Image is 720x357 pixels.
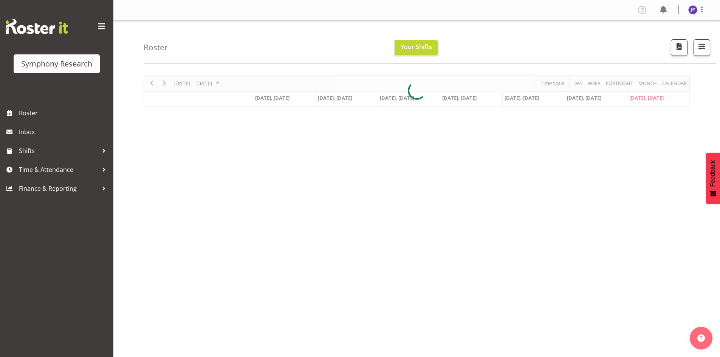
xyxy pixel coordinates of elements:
[19,183,98,194] span: Finance & Reporting
[671,39,687,56] button: Download a PDF of the roster according to the set date range.
[401,43,432,51] span: Your Shifts
[19,145,98,156] span: Shifts
[697,334,705,342] img: help-xxl-2.png
[688,5,697,14] img: judith-partridge11888.jpg
[19,126,110,138] span: Inbox
[709,160,716,187] span: Feedback
[19,107,110,119] span: Roster
[21,58,92,70] div: Symphony Research
[19,164,98,175] span: Time & Attendance
[706,153,720,204] button: Feedback - Show survey
[144,43,168,52] h4: Roster
[395,40,438,55] button: Your Shifts
[694,39,710,56] button: Filter Shifts
[6,19,68,34] img: Rosterit website logo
